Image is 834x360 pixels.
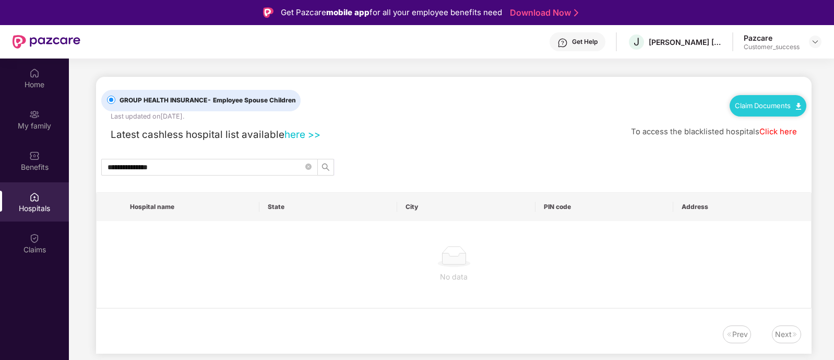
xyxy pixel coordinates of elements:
img: Stroke [574,7,578,18]
span: close-circle [305,164,312,170]
span: Hospital name [130,203,251,211]
img: svg+xml;base64,PHN2ZyBpZD0iQmVuZWZpdHMiIHhtbG5zPSJodHRwOi8vd3d3LnczLm9yZy8yMDAwL3N2ZyIgd2lkdGg9Ij... [29,150,40,161]
span: GROUP HEALTH INSURANCE [115,96,300,106]
img: svg+xml;base64,PHN2ZyB3aWR0aD0iMjAiIGhlaWdodD0iMjAiIHZpZXdCb3g9IjAgMCAyMCAyMCIgZmlsbD0ibm9uZSIgeG... [29,109,40,120]
a: Click here [759,127,797,136]
img: svg+xml;base64,PHN2ZyB4bWxucz0iaHR0cDovL3d3dy53My5vcmcvMjAwMC9zdmciIHdpZHRoPSIxNiIgaGVpZ2h0PSIxNi... [726,331,732,338]
div: Last updated on [DATE] . [111,111,184,122]
span: To access the blacklisted hospitals [631,127,759,136]
th: Address [673,193,811,221]
div: Pazcare [744,33,800,43]
a: here >> [284,129,320,141]
div: [PERSON_NAME] [PERSON_NAME] [649,37,722,47]
img: svg+xml;base64,PHN2ZyBpZD0iSG9tZSIgeG1sbnM9Imh0dHA6Ly93d3cudzMub3JnLzIwMDAvc3ZnIiB3aWR0aD0iMjAiIG... [29,68,40,78]
div: Next [775,329,792,340]
a: Claim Documents [735,101,801,110]
button: search [317,159,334,176]
img: New Pazcare Logo [13,35,80,49]
img: Logo [263,7,273,18]
img: svg+xml;base64,PHN2ZyBpZD0iRHJvcGRvd24tMzJ4MzIiIHhtbG5zPSJodHRwOi8vd3d3LnczLm9yZy8yMDAwL3N2ZyIgd2... [811,38,819,46]
div: Prev [732,329,748,340]
span: J [634,36,639,48]
span: search [318,163,333,171]
div: Get Pazcare for all your employee benefits need [281,6,502,19]
span: Address [682,203,803,211]
div: Customer_success [744,43,800,51]
img: svg+xml;base64,PHN2ZyBpZD0iSGVscC0zMngzMiIgeG1sbnM9Imh0dHA6Ly93d3cudzMub3JnLzIwMDAvc3ZnIiB3aWR0aD... [557,38,568,48]
img: svg+xml;base64,PHN2ZyBpZD0iSG9zcGl0YWxzIiB4bWxucz0iaHR0cDovL3d3dy53My5vcmcvMjAwMC9zdmciIHdpZHRoPS... [29,192,40,202]
span: Latest cashless hospital list available [111,129,284,141]
div: Get Help [572,38,598,46]
span: - Employee Spouse Children [207,96,296,104]
th: Hospital name [122,193,259,221]
th: PIN code [535,193,673,221]
div: No data [105,271,803,283]
strong: mobile app [326,7,370,17]
th: State [259,193,397,221]
img: svg+xml;base64,PHN2ZyBpZD0iQ2xhaW0iIHhtbG5zPSJodHRwOi8vd3d3LnczLm9yZy8yMDAwL3N2ZyIgd2lkdGg9IjIwIi... [29,233,40,243]
a: Download Now [510,7,575,18]
img: svg+xml;base64,PHN2ZyB4bWxucz0iaHR0cDovL3d3dy53My5vcmcvMjAwMC9zdmciIHdpZHRoPSIxMC40IiBoZWlnaHQ9Ij... [796,103,801,110]
span: close-circle [305,162,312,172]
img: svg+xml;base64,PHN2ZyB4bWxucz0iaHR0cDovL3d3dy53My5vcmcvMjAwMC9zdmciIHdpZHRoPSIxNiIgaGVpZ2h0PSIxNi... [792,331,798,338]
th: City [397,193,535,221]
